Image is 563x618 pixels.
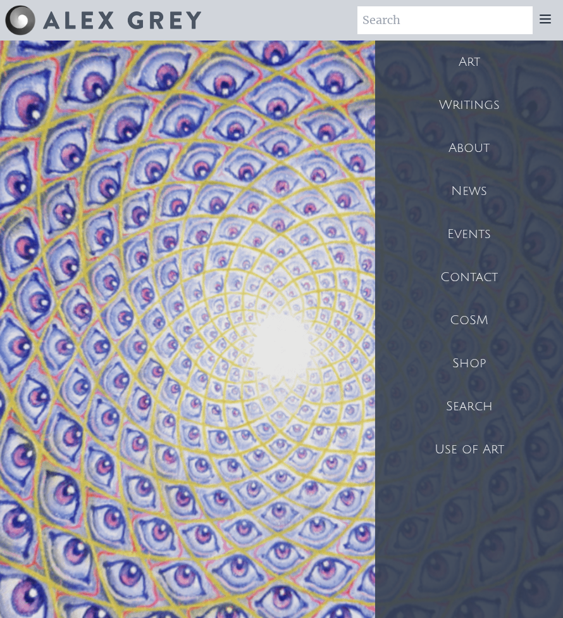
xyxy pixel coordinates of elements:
[375,428,563,471] a: Use of Art
[375,213,563,256] a: Events
[375,256,563,299] a: Contact
[357,6,533,34] input: Search
[375,127,563,170] a: About
[375,84,563,127] a: Writings
[375,385,563,428] a: Search
[375,299,563,342] a: CoSM
[375,41,563,84] a: Art
[375,170,563,213] a: News
[375,342,563,385] a: Shop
